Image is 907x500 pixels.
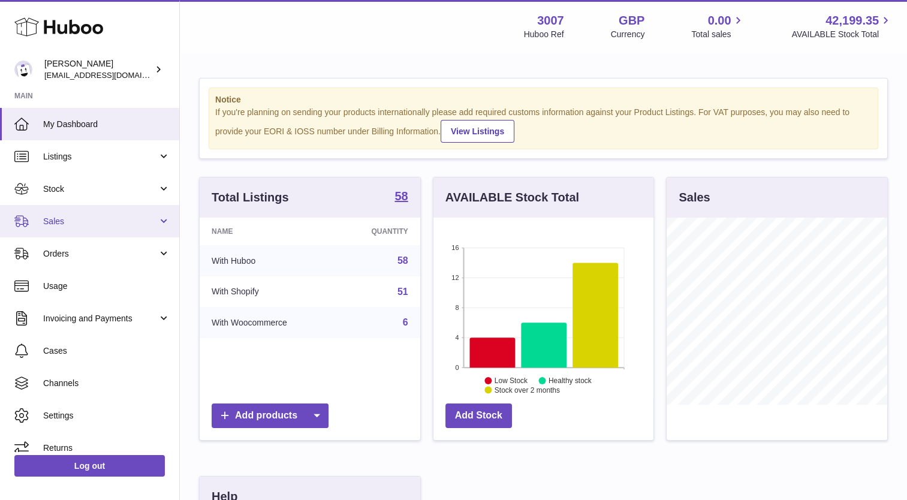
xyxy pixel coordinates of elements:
img: bevmay@maysama.com [14,61,32,79]
td: With Woocommerce [200,307,336,338]
text: Stock over 2 months [495,386,560,394]
h3: Total Listings [212,189,289,206]
span: Sales [43,216,158,227]
div: If you're planning on sending your products internationally please add required customs informati... [215,107,872,143]
div: Huboo Ref [524,29,564,40]
a: 0.00 Total sales [691,13,745,40]
h3: Sales [679,189,710,206]
span: Listings [43,151,158,162]
span: My Dashboard [43,119,170,130]
span: Returns [43,442,170,454]
span: Usage [43,281,170,292]
span: Stock [43,183,158,195]
span: Cases [43,345,170,357]
span: 0.00 [708,13,731,29]
text: 4 [455,334,459,341]
strong: GBP [619,13,644,29]
a: Add Stock [445,403,512,428]
td: With Shopify [200,276,336,308]
a: 6 [403,317,408,327]
text: Healthy stock [549,376,592,385]
text: 0 [455,364,459,371]
span: Invoicing and Payments [43,313,158,324]
td: With Huboo [200,245,336,276]
a: 51 [397,287,408,297]
text: 8 [455,304,459,311]
text: Low Stock [495,376,528,385]
div: Currency [611,29,645,40]
span: Settings [43,410,170,421]
a: Add products [212,403,329,428]
span: Total sales [691,29,745,40]
a: View Listings [441,120,514,143]
th: Name [200,218,336,245]
strong: Notice [215,94,872,106]
text: 16 [451,244,459,251]
span: Channels [43,378,170,389]
a: 58 [397,255,408,266]
a: 58 [394,190,408,204]
span: 42,199.35 [825,13,879,29]
a: Log out [14,455,165,477]
strong: 3007 [537,13,564,29]
span: [EMAIL_ADDRESS][DOMAIN_NAME] [44,70,176,80]
a: 42,199.35 AVAILABLE Stock Total [791,13,893,40]
th: Quantity [336,218,420,245]
h3: AVAILABLE Stock Total [445,189,579,206]
text: 12 [451,274,459,281]
strong: 58 [394,190,408,202]
span: AVAILABLE Stock Total [791,29,893,40]
span: Orders [43,248,158,260]
div: [PERSON_NAME] [44,58,152,81]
